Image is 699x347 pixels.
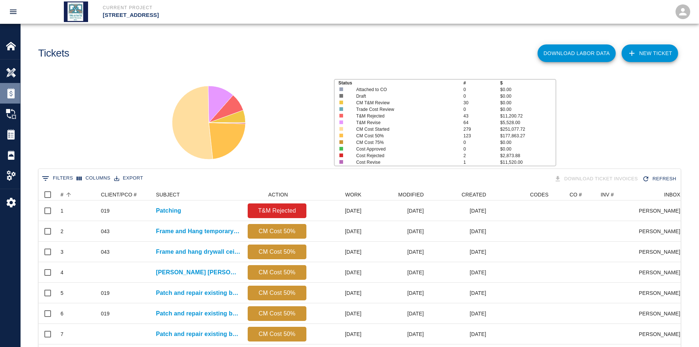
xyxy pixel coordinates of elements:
div: [PERSON_NAME] [639,283,684,303]
button: open drawer [4,3,22,21]
div: [DATE] [310,283,365,303]
div: 019 [101,310,110,317]
p: Frame and Hang temporary wall at [PERSON_NAME] [PERSON_NAME] conference room.... [156,227,240,236]
p: Cost Rejected [356,152,453,159]
div: [PERSON_NAME] [639,324,684,344]
div: [DATE] [310,221,365,242]
div: # [61,189,63,200]
div: [DATE] [365,324,427,344]
div: 019 [101,207,110,214]
p: Draft [356,93,453,100]
div: [DATE] [310,200,365,221]
div: # [57,189,97,200]
div: MODIFIED [365,189,427,200]
p: CM Cost 50% [251,330,303,339]
p: CM Cost 50% [356,133,453,139]
div: [DATE] [427,242,490,262]
div: [PERSON_NAME] [639,221,684,242]
p: [STREET_ADDRESS] [103,11,389,19]
button: Select columns [75,173,112,184]
p: 0 [463,93,500,100]
div: CODES [490,189,552,200]
div: [DATE] [310,242,365,262]
p: $11,200.72 [500,113,555,119]
a: Patch and repair existing base building shaft walls on 6th... [156,289,240,297]
a: Patch and repair existing base building shaft walls on 7th... [156,309,240,318]
div: [DATE] [365,303,427,324]
div: ACTION [268,189,288,200]
p: CM Cost 50% [251,247,303,256]
p: $2,873.88 [500,152,555,159]
div: 7 [61,330,63,338]
img: Tri State Drywall [64,1,88,22]
a: NEW TICKET [622,44,678,62]
p: $0.00 [500,100,555,106]
div: 043 [101,248,110,256]
div: CLIENT/PCO # [101,189,137,200]
button: Show filters [40,173,75,184]
p: CM Cost Started [356,126,453,133]
p: CM Cost 50% [251,289,303,297]
p: $5,528.00 [500,119,555,126]
div: Tickets download in groups of 15 [553,173,641,185]
p: $177,863.27 [500,133,555,139]
div: SUBJECT [152,189,244,200]
p: Status [338,80,463,86]
p: 0 [463,106,500,113]
p: 43 [463,113,500,119]
div: [DATE] [427,262,490,283]
p: Attached to CO [356,86,453,93]
div: 1 [61,207,63,214]
p: $251,077.72 [500,126,555,133]
a: [PERSON_NAME] [PERSON_NAME], request by [PERSON_NAME] for finisher to patch... [156,268,240,277]
div: [DATE] [310,324,365,344]
div: MODIFIED [398,189,424,200]
p: 0 [463,139,500,146]
p: CM Cost 50% [251,268,303,277]
div: [PERSON_NAME] [639,303,684,324]
div: [DATE] [365,242,427,262]
div: [DATE] [310,262,365,283]
p: CM T&M Review [356,100,453,106]
div: [DATE] [427,324,490,344]
div: 5 [61,289,63,297]
p: T&M Rejected [251,206,303,215]
p: 30 [463,100,500,106]
iframe: Chat Widget [662,312,699,347]
p: $0.00 [500,139,555,146]
div: INBOX [639,189,684,200]
div: [DATE] [365,262,427,283]
p: 64 [463,119,500,126]
div: [PERSON_NAME] [639,200,684,221]
p: $11,520.00 [500,159,555,166]
div: [DATE] [427,283,490,303]
p: 0 [463,146,500,152]
button: Refresh [641,173,679,185]
div: WORK [345,189,361,200]
div: [DATE] [365,283,427,303]
div: INBOX [664,189,680,200]
p: T&M Revise [356,119,453,126]
div: [DATE] [310,303,365,324]
div: ACTION [244,189,310,200]
div: 3 [61,248,63,256]
div: CODES [530,189,549,200]
p: 0 [463,86,500,93]
a: Patch and repair existing base building shaft walls on 5th... [156,330,240,339]
p: 2 [463,152,500,159]
p: 279 [463,126,500,133]
div: 043 [101,228,110,235]
div: [PERSON_NAME] [639,262,684,283]
p: Frame and hang drywall ceiling in [PERSON_NAME] [PERSON_NAME] conference room.... [156,247,240,256]
div: 2 [61,228,63,235]
p: $0.00 [500,106,555,113]
button: Sort [63,189,74,200]
div: CO # [552,189,597,200]
div: WORK [310,189,365,200]
p: T&M Rejected [356,113,453,119]
div: [DATE] [427,303,490,324]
